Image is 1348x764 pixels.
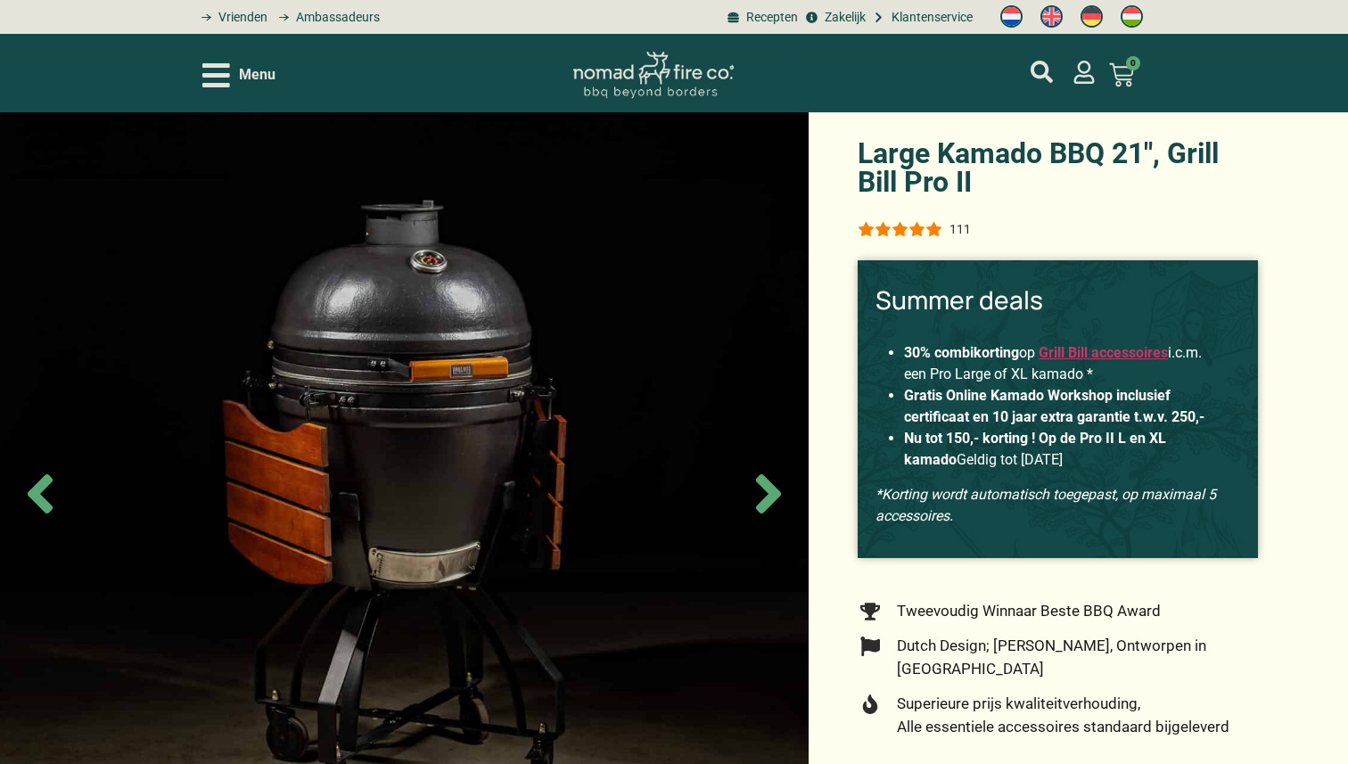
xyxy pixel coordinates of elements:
div: Open/Close Menu [202,60,275,91]
img: Duits [1081,5,1103,28]
li: op i.c.m. een Pro Large of XL kamado * [904,342,1212,385]
h3: Summer deals [875,285,1240,316]
span: 0 [1126,56,1140,70]
a: grill bill vrienden [195,8,267,27]
a: grill bill klantenservice [870,8,973,27]
em: *Korting wordt automatisch toegepast, op maximaal 5 accessoires. [875,486,1216,524]
img: Nederlands [1000,5,1023,28]
strong: Gratis Online Kamado Workshop inclusief certificaat en 10 jaar extra garantie t.w.v. 250,- [904,387,1204,425]
span: Klantenservice [887,8,973,27]
span: Recepten [742,8,798,27]
span: Tweevoudig Winnaar Beste BBQ Award [892,600,1161,623]
div: 111 [949,220,971,238]
a: Switch to Engels [1032,1,1072,33]
span: Previous slide [9,463,71,525]
h1: Large Kamado BBQ 21″, Grill Bill Pro II [858,139,1258,196]
img: Nomad Logo [573,52,734,99]
a: Grill Bill accessoires [1039,344,1168,361]
span: Superieure prijs kwaliteitverhouding, Alle essentiele accessoires standaard bijgeleverd [892,693,1229,738]
strong: Nu tot 150,- korting ! Op de Pro II L en XL kamado [904,430,1166,468]
a: mijn account [1073,61,1096,84]
li: Geldig tot [DATE] [904,428,1212,471]
span: Ambassadeurs [292,8,380,27]
span: Next slide [737,463,800,525]
img: Engels [1040,5,1063,28]
a: grill bill zakeljk [802,8,865,27]
a: mijn account [1031,61,1053,83]
a: 0 [1088,52,1155,98]
span: Menu [239,64,275,86]
a: BBQ recepten [725,8,798,27]
strong: 30% combikorting [904,344,1019,361]
span: Vrienden [214,8,267,27]
a: grill bill ambassadors [272,8,379,27]
a: Switch to Duits [1072,1,1112,33]
a: Switch to Hongaars [1112,1,1152,33]
span: Zakelijk [820,8,866,27]
img: Hongaars [1121,5,1143,28]
span: Dutch Design; [PERSON_NAME], Ontworpen in [GEOGRAPHIC_DATA] [892,635,1258,680]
